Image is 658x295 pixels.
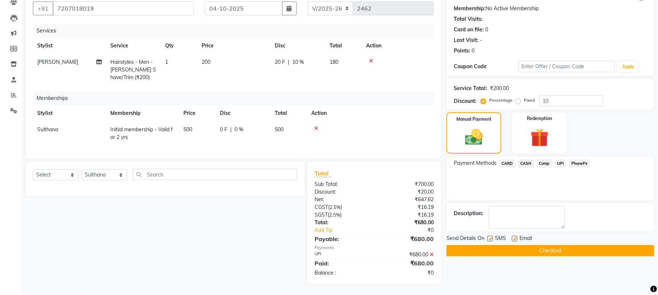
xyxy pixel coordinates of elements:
[110,59,156,81] span: Hairstyles - Men - [PERSON_NAME] Shave/Trim (₹200)
[495,234,506,244] span: SMS
[374,181,439,188] div: ₹700.00
[524,97,535,104] label: Fixed
[385,226,439,234] div: ₹0
[183,126,192,133] span: 500
[490,85,509,92] div: ₹200.00
[454,36,478,44] div: Last Visit:
[309,203,374,211] div: ( )
[197,38,270,54] th: Price
[537,159,552,168] span: Comp
[315,245,434,251] div: Payments
[216,105,270,121] th: Disc
[309,259,374,268] div: Paid:
[309,226,385,234] a: Add Tip
[106,38,161,54] th: Service
[292,58,304,66] span: 10 %
[275,58,285,66] span: 20 F
[454,5,647,12] div: No Active Membership
[618,61,639,72] button: Apply
[374,219,439,226] div: ₹680.00
[518,159,534,168] span: CASH
[309,219,374,226] div: Total:
[525,126,555,149] img: _gift.svg
[454,15,483,23] div: Total Visits:
[275,126,284,133] span: 500
[374,251,439,259] div: ₹680.00
[527,115,552,122] label: Redemption
[374,188,439,196] div: ₹20.00
[460,127,488,147] img: _cash.svg
[454,159,497,167] span: Payment Methods
[374,196,439,203] div: ₹647.62
[374,234,439,243] div: ₹680.00
[325,38,362,54] th: Total
[489,97,513,104] label: Percentage
[37,59,78,65] span: [PERSON_NAME]
[309,251,374,259] div: UPI
[309,196,374,203] div: Net:
[374,259,439,268] div: ₹680.00
[270,38,325,54] th: Disc
[309,188,374,196] div: Discount:
[33,38,106,54] th: Stylist
[374,203,439,211] div: ₹16.19
[230,126,232,133] span: |
[34,92,439,105] div: Memberships
[307,105,434,121] th: Action
[330,59,338,65] span: 180
[315,211,328,218] span: SGST
[220,126,227,133] span: 0 F
[472,47,475,55] div: 0
[330,204,341,210] span: 2.5%
[315,204,328,210] span: CGST
[53,1,194,15] input: Search by Name/Mobile/Email/Code
[454,5,486,12] div: Membership:
[454,85,487,92] div: Service Total:
[37,126,58,133] span: Sulthana
[270,105,307,121] th: Total
[235,126,243,133] span: 0 %
[374,211,439,219] div: ₹16.19
[374,269,439,277] div: ₹0
[33,105,106,121] th: Stylist
[454,97,476,105] div: Discount:
[329,212,340,218] span: 2.5%
[106,105,179,121] th: Membership
[288,58,289,66] span: |
[34,24,439,38] div: Services
[309,269,374,277] div: Balance :
[165,59,168,65] span: 1
[454,63,518,70] div: Coupon Code
[446,245,654,256] button: Checkout
[454,47,470,55] div: Points:
[454,26,484,34] div: Card on file:
[33,1,53,15] button: +91
[569,159,590,168] span: PhonePe
[518,61,615,72] input: Enter Offer / Coupon Code
[309,211,374,219] div: ( )
[555,159,566,168] span: UPI
[456,116,491,123] label: Manual Payment
[202,59,210,65] span: 200
[179,105,216,121] th: Price
[499,159,515,168] span: CARD
[454,210,483,217] div: Description:
[362,38,434,54] th: Action
[520,234,532,244] span: Email
[309,234,374,243] div: Payable:
[309,181,374,188] div: Sub Total:
[110,126,173,140] span: Initial membership - Valid for 2 yrs
[480,36,482,44] div: -
[161,38,197,54] th: Qty
[446,234,484,244] span: Send Details On
[485,26,488,34] div: 0
[315,170,331,177] span: Total
[133,169,297,180] input: Search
